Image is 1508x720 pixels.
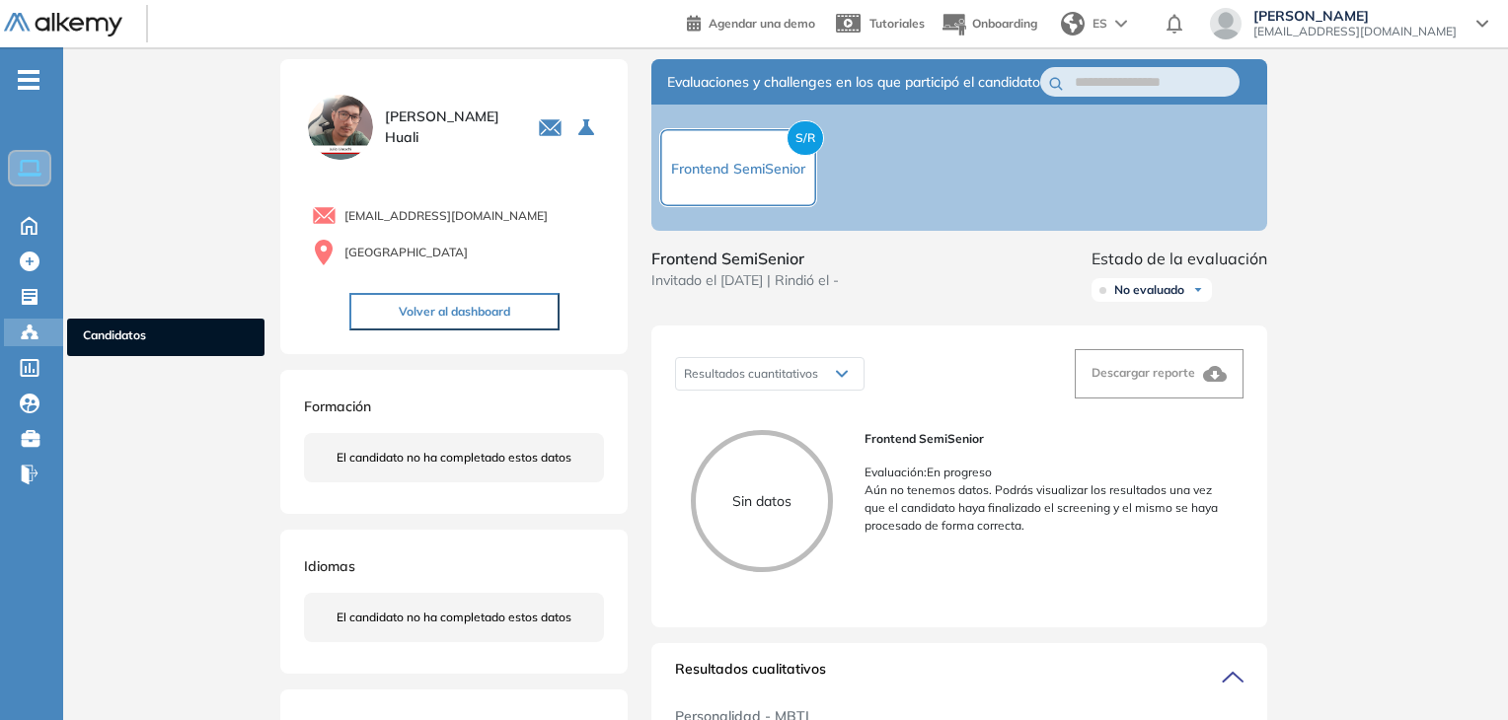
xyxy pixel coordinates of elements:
[1115,20,1127,28] img: arrow
[18,78,39,82] i: -
[651,247,839,270] span: Frontend SemiSenior
[337,609,571,626] span: El candidato no ha completado estos datos
[869,16,925,31] span: Tutoriales
[865,430,1228,448] span: Frontend SemiSenior
[941,3,1037,45] button: Onboarding
[1253,8,1457,24] span: [PERSON_NAME]
[787,120,824,156] span: S/R
[1092,365,1195,380] span: Descargar reporte
[1093,15,1107,33] span: ES
[304,397,371,415] span: Formación
[304,557,355,575] span: Idiomas
[687,10,815,34] a: Agendar una demo
[671,160,805,178] span: Frontend SemiSenior
[696,491,828,512] p: Sin datos
[4,13,122,37] img: Logo
[675,659,826,690] span: Resultados cualitativos
[865,481,1228,535] p: Aún no tenemos datos. Podrás visualizar los resultados una vez que el candidato haya finalizado e...
[865,464,1228,481] p: Evaluación : En progreso
[1114,282,1184,298] span: No evaluado
[1253,24,1457,39] span: [EMAIL_ADDRESS][DOMAIN_NAME]
[1061,12,1085,36] img: world
[1092,247,1267,270] span: Estado de la evaluación
[972,16,1037,31] span: Onboarding
[709,16,815,31] span: Agendar una demo
[385,107,514,148] span: [PERSON_NAME] Huali
[684,366,818,381] span: Resultados cuantitativos
[651,270,839,291] span: Invitado el [DATE] | Rindió el -
[667,72,1040,93] span: Evaluaciones y challenges en los que participó el candidato
[349,293,560,330] button: Volver al dashboard
[337,449,571,467] span: El candidato no ha completado estos datos
[1075,349,1244,398] button: Descargar reporte
[344,207,548,225] span: [EMAIL_ADDRESS][DOMAIN_NAME]
[83,326,249,348] span: Candidatos
[344,244,468,261] span: [GEOGRAPHIC_DATA]
[304,91,377,164] img: PROFILE_MENU_LOGO_USER
[1192,284,1204,296] img: Ícono de flecha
